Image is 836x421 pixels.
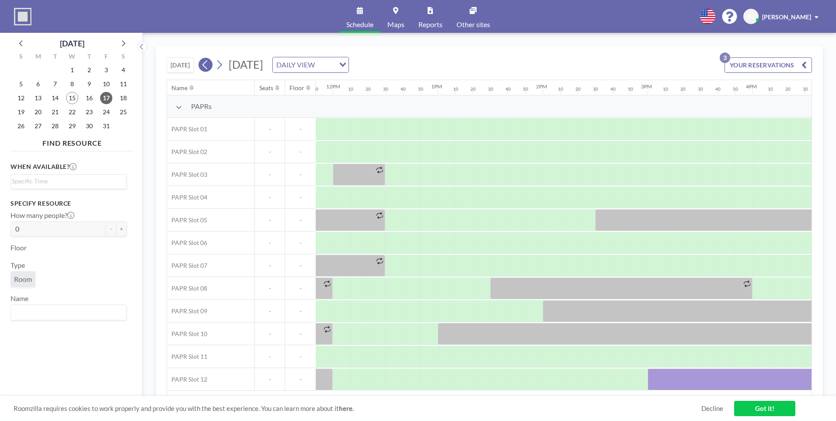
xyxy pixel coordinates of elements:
div: 30 [593,86,598,92]
span: - [285,171,316,179]
span: PAPR Slot 02 [167,148,207,156]
div: F [98,52,115,63]
button: YOUR RESERVATIONS3 [725,57,812,73]
span: PAPR Slot 06 [167,239,207,247]
div: 10 [453,86,458,92]
div: Search for option [11,305,126,320]
span: Wednesday, October 15, 2025 [66,92,78,104]
div: Floor [289,84,304,92]
span: - [255,353,285,361]
div: 50 [733,86,738,92]
span: Monday, October 27, 2025 [32,120,44,132]
input: Search for option [317,59,334,70]
span: Sunday, October 26, 2025 [15,120,27,132]
div: 12PM [326,83,340,90]
span: Thursday, October 16, 2025 [83,92,95,104]
span: - [285,148,316,156]
span: - [255,239,285,247]
div: M [30,52,47,63]
div: 10 [558,86,563,92]
span: Maps [387,21,404,28]
div: 20 [785,86,791,92]
span: PAPR Slot 08 [167,284,207,292]
span: - [285,353,316,361]
span: Room [14,275,32,283]
span: PAPR Slot 10 [167,330,207,338]
div: 50 [418,86,423,92]
span: - [285,262,316,270]
span: - [255,216,285,224]
div: [DATE] [60,37,84,49]
span: - [285,284,316,292]
div: Seats [259,84,273,92]
span: Saturday, October 18, 2025 [117,92,129,104]
span: Wednesday, October 8, 2025 [66,78,78,90]
span: DAILY VIEW [275,59,317,70]
input: Search for option [12,307,122,318]
span: Wednesday, October 22, 2025 [66,106,78,118]
span: PAPR Slot 03 [167,171,207,179]
input: Search for option [12,176,122,186]
span: PAPR Slot 12 [167,375,207,383]
span: [PERSON_NAME] [762,13,811,21]
button: - [106,221,116,236]
div: T [47,52,64,63]
div: T [80,52,98,63]
span: Friday, October 3, 2025 [100,64,112,76]
a: here. [339,404,354,412]
div: 40 [715,86,721,92]
h3: Specify resource [10,200,127,207]
span: PAPR Slot 09 [167,307,207,315]
div: 4PM [746,83,757,90]
span: Monday, October 20, 2025 [32,106,44,118]
div: 30 [803,86,808,92]
span: PAPR Slot 11 [167,353,207,361]
span: PAPR Slot 05 [167,216,207,224]
span: Saturday, October 11, 2025 [117,78,129,90]
div: 10 [768,86,773,92]
div: 10 [663,86,668,92]
span: RY [747,13,755,21]
span: Friday, October 24, 2025 [100,106,112,118]
div: 2PM [536,83,547,90]
span: Thursday, October 30, 2025 [83,120,95,132]
span: Monday, October 13, 2025 [32,92,44,104]
div: 3PM [641,83,652,90]
span: Reports [418,21,442,28]
p: 3 [720,53,730,63]
span: Sunday, October 19, 2025 [15,106,27,118]
a: Decline [701,404,723,413]
span: - [285,330,316,338]
span: - [255,262,285,270]
span: Thursday, October 9, 2025 [83,78,95,90]
span: - [285,193,316,201]
button: + [116,221,127,236]
div: 20 [470,86,476,92]
span: [DATE] [229,58,263,71]
div: 10 [348,86,353,92]
span: - [255,171,285,179]
div: 30 [383,86,388,92]
span: Friday, October 10, 2025 [100,78,112,90]
label: How many people? [10,211,74,220]
img: organization-logo [14,8,31,25]
span: - [255,330,285,338]
button: [DATE] [167,57,194,73]
div: 50 [313,86,318,92]
h4: FIND RESOURCE [10,135,134,147]
span: Friday, October 31, 2025 [100,120,112,132]
span: Saturday, October 25, 2025 [117,106,129,118]
div: W [64,52,81,63]
div: 20 [680,86,686,92]
span: Tuesday, October 21, 2025 [49,106,61,118]
span: PAPR Slot 04 [167,193,207,201]
span: PAPRs [191,102,212,111]
span: Tuesday, October 7, 2025 [49,78,61,90]
span: - [255,193,285,201]
div: 40 [610,86,616,92]
span: Saturday, October 4, 2025 [117,64,129,76]
span: Tuesday, October 28, 2025 [49,120,61,132]
span: Tuesday, October 14, 2025 [49,92,61,104]
label: Type [10,261,25,270]
span: Thursday, October 2, 2025 [83,64,95,76]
